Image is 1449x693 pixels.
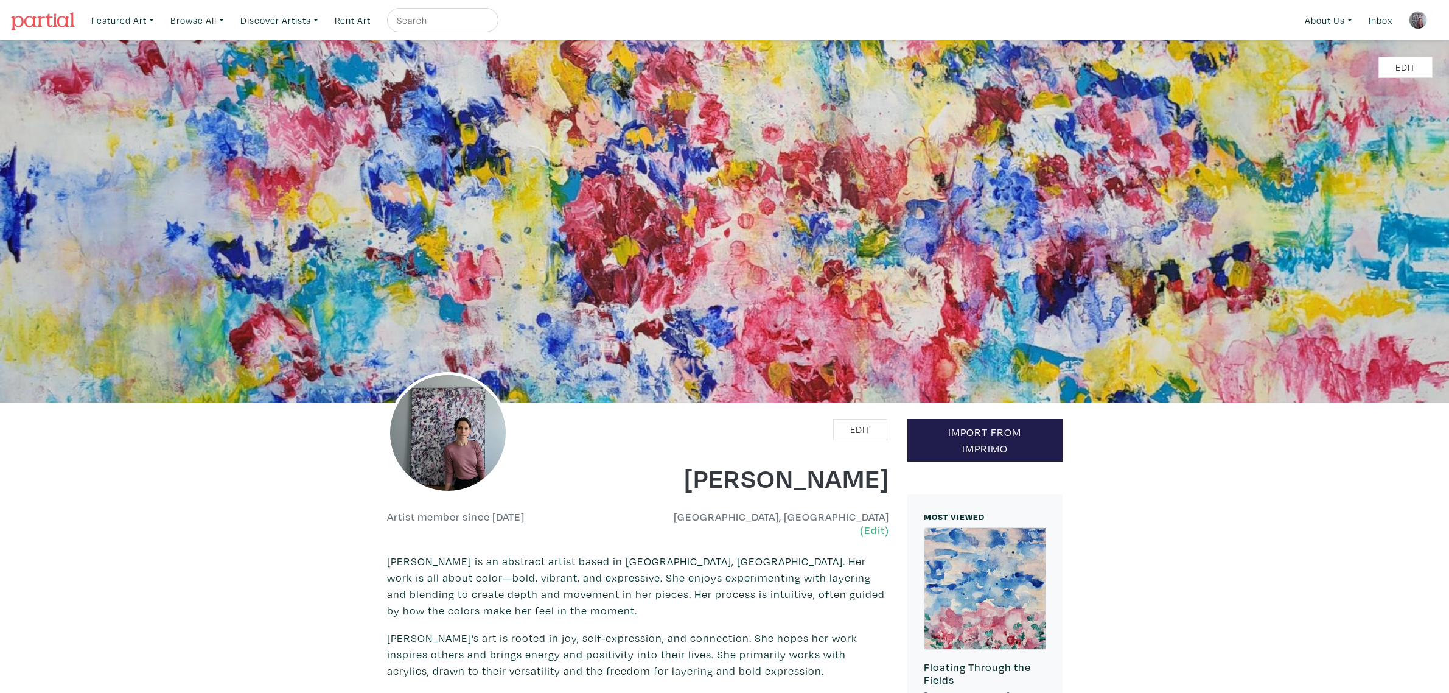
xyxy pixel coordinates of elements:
h1: [PERSON_NAME] [647,461,889,494]
a: IMPORT FROM IMPRIMO [907,419,1063,462]
small: MOST VIEWED [924,511,985,522]
a: Edit [833,419,887,440]
input: Search [396,13,487,28]
h6: Floating Through the Fields [924,661,1046,687]
img: phpThumb.php [387,372,509,494]
a: Rent Art [329,8,376,33]
a: Featured Art [86,8,159,33]
a: About Us [1299,8,1358,33]
a: Edit [1378,57,1433,78]
p: [PERSON_NAME]’s art is rooted in joy, self-expression, and connection. She hopes her work inspire... [387,630,889,679]
a: (Edit) [860,524,889,536]
h6: [GEOGRAPHIC_DATA], [GEOGRAPHIC_DATA] [647,510,889,536]
a: Discover Artists [235,8,324,33]
p: [PERSON_NAME] is an abstract artist based in [GEOGRAPHIC_DATA], [GEOGRAPHIC_DATA]. Her work is al... [387,553,889,619]
a: Browse All [165,8,229,33]
a: Inbox [1363,8,1398,33]
h6: Artist member since [DATE] [387,510,525,524]
img: phpThumb.php [1409,11,1427,29]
